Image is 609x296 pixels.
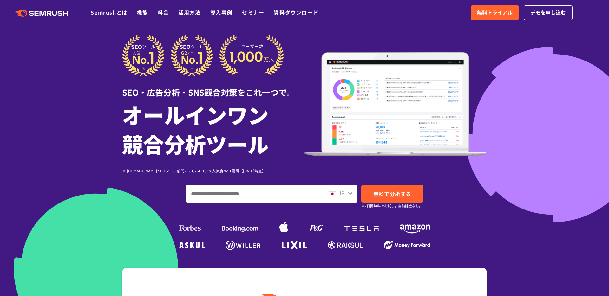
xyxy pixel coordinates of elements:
[158,9,169,16] a: 料金
[122,168,304,174] div: ※ [DOMAIN_NAME] SEOツール部門にてG2スコア＆人気度No.1獲得（[DATE]時点）
[373,190,411,198] span: 無料で分析する
[361,203,422,209] small: ※7日間無料でお試し。自動課金なし。
[361,185,423,203] a: 無料で分析する
[178,9,200,16] a: 活用方法
[477,9,513,17] span: 無料トライアル
[338,189,344,197] span: JP
[530,9,566,17] span: デモを申し込む
[137,9,148,16] a: 機能
[210,9,232,16] a: 導入事例
[524,5,573,20] a: デモを申し込む
[122,100,304,158] h1: オールインワン 競合分析ツール
[91,9,127,16] a: Semrushとは
[122,76,304,98] div: SEO・広告分析・SNS競合対策をこれ一つで。
[186,185,323,202] input: ドメイン、キーワードまたはURLを入力してください
[242,9,264,16] a: セミナー
[274,9,318,16] a: 資料ダウンロード
[471,5,519,20] a: 無料トライアル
